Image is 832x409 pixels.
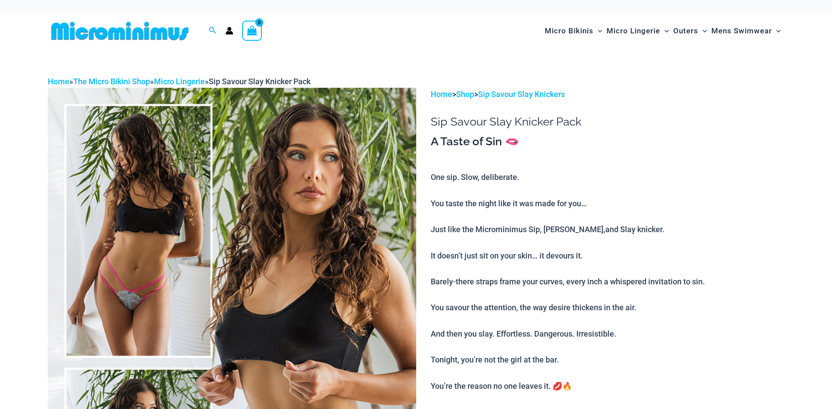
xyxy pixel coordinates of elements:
[671,18,709,44] a: OutersMenu ToggleMenu Toggle
[209,77,311,86] span: Sip Savour Slay Knicker Pack
[711,20,772,42] span: Mens Swimwear
[48,21,192,41] img: MM SHOP LOGO FLAT
[48,77,311,86] span: » » »
[456,90,474,99] a: Shop
[431,90,452,99] a: Home
[431,134,784,149] h3: A Taste of Sin 🫦
[431,115,784,129] h1: Sip Savour Slay Knicker Pack
[209,25,217,36] a: Search icon link
[593,20,602,42] span: Menu Toggle
[545,20,593,42] span: Micro Bikinis
[660,20,669,42] span: Menu Toggle
[48,77,69,86] a: Home
[673,20,698,42] span: Outers
[242,21,262,41] a: View Shopping Cart, empty
[478,90,565,99] a: Sip Savour Slay Knickers
[541,16,785,46] nav: Site Navigation
[604,18,671,44] a: Micro LingerieMenu ToggleMenu Toggle
[431,171,784,392] p: One sip. Slow, deliberate. You taste the night like it was made for you… Just like the Microminim...
[698,20,707,42] span: Menu Toggle
[225,27,233,35] a: Account icon link
[772,20,781,42] span: Menu Toggle
[154,77,205,86] a: Micro Lingerie
[607,20,660,42] span: Micro Lingerie
[543,18,604,44] a: Micro BikinisMenu ToggleMenu Toggle
[431,88,784,101] p: > >
[709,18,783,44] a: Mens SwimwearMenu ToggleMenu Toggle
[73,77,150,86] a: The Micro Bikini Shop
